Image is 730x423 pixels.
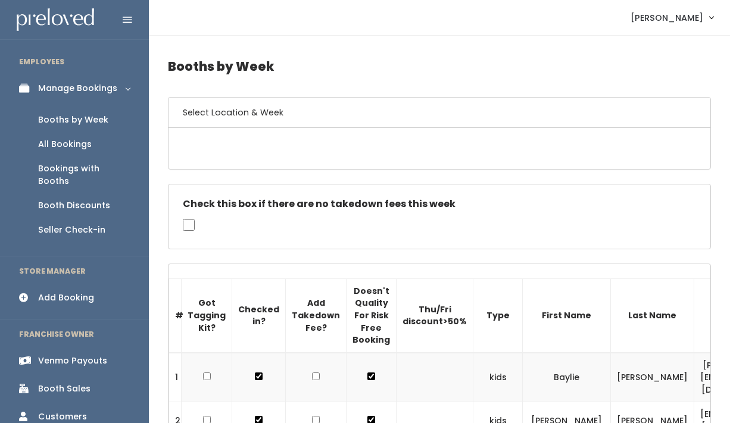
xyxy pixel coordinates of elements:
[38,82,117,95] div: Manage Bookings
[168,50,711,83] h4: Booths by Week
[183,199,696,209] h5: Check this box if there are no takedown fees this week
[38,411,87,423] div: Customers
[619,5,725,30] a: [PERSON_NAME]
[473,278,523,352] th: Type
[473,353,523,402] td: kids
[38,138,92,151] div: All Bookings
[169,98,710,128] h6: Select Location & Week
[182,278,232,352] th: Got Tagging Kit?
[523,278,611,352] th: First Name
[169,353,182,402] td: 1
[17,8,94,32] img: preloved logo
[631,11,703,24] span: [PERSON_NAME]
[397,278,473,352] th: Thu/Fri discount>50%
[38,114,108,126] div: Booths by Week
[38,383,91,395] div: Booth Sales
[232,278,286,352] th: Checked in?
[523,353,611,402] td: Baylie
[38,199,110,212] div: Booth Discounts
[38,355,107,367] div: Venmo Payouts
[38,224,105,236] div: Seller Check-in
[169,278,182,352] th: #
[347,278,397,352] th: Doesn't Quality For Risk Free Booking
[611,278,694,352] th: Last Name
[38,162,130,187] div: Bookings with Booths
[38,292,94,304] div: Add Booking
[286,278,347,352] th: Add Takedown Fee?
[611,353,694,402] td: [PERSON_NAME]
